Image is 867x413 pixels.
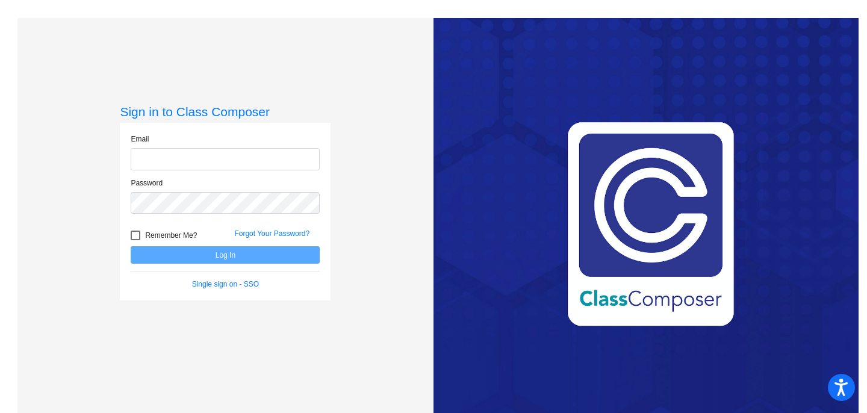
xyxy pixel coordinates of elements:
[234,229,309,238] a: Forgot Your Password?
[192,280,259,288] a: Single sign on - SSO
[131,134,149,144] label: Email
[145,228,197,243] span: Remember Me?
[131,246,320,264] button: Log In
[131,178,163,188] label: Password
[120,104,331,119] h3: Sign in to Class Composer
